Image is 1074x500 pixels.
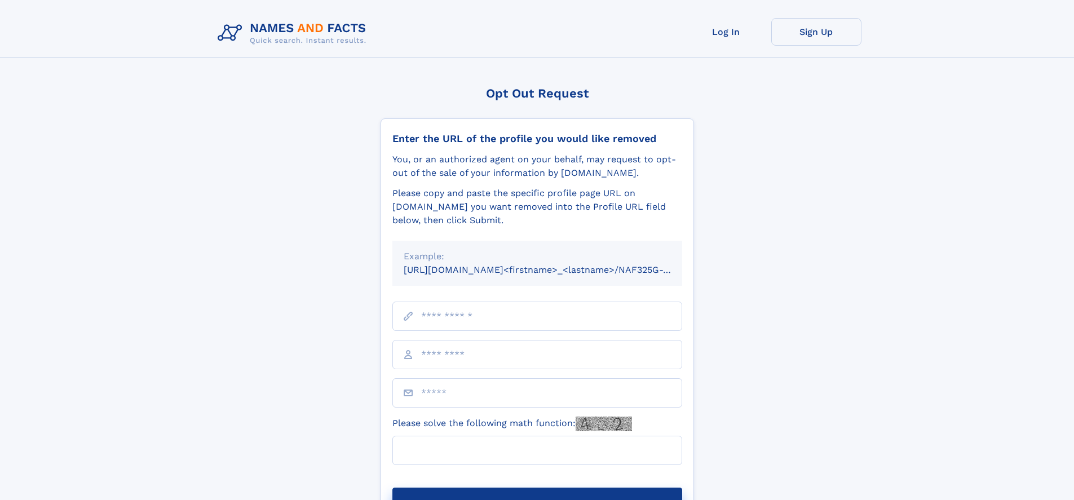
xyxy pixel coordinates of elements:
[381,86,694,100] div: Opt Out Request
[213,18,375,48] img: Logo Names and Facts
[392,132,682,145] div: Enter the URL of the profile you would like removed
[404,250,671,263] div: Example:
[392,417,632,431] label: Please solve the following math function:
[681,18,771,46] a: Log In
[392,187,682,227] div: Please copy and paste the specific profile page URL on [DOMAIN_NAME] you want removed into the Pr...
[392,153,682,180] div: You, or an authorized agent on your behalf, may request to opt-out of the sale of your informatio...
[404,264,704,275] small: [URL][DOMAIN_NAME]<firstname>_<lastname>/NAF325G-xxxxxxxx
[771,18,861,46] a: Sign Up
